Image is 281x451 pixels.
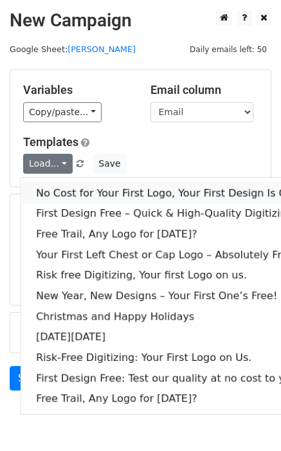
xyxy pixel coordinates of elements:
[10,10,271,32] h2: New Campaign
[23,135,78,149] a: Templates
[185,42,271,57] span: Daily emails left: 50
[150,83,258,97] h5: Email column
[23,154,73,174] a: Load...
[10,44,136,54] small: Google Sheet:
[185,44,271,54] a: Daily emails left: 50
[23,102,102,122] a: Copy/paste...
[68,44,136,54] a: [PERSON_NAME]
[23,83,131,97] h5: Variables
[10,366,52,391] a: Send
[93,154,126,174] button: Save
